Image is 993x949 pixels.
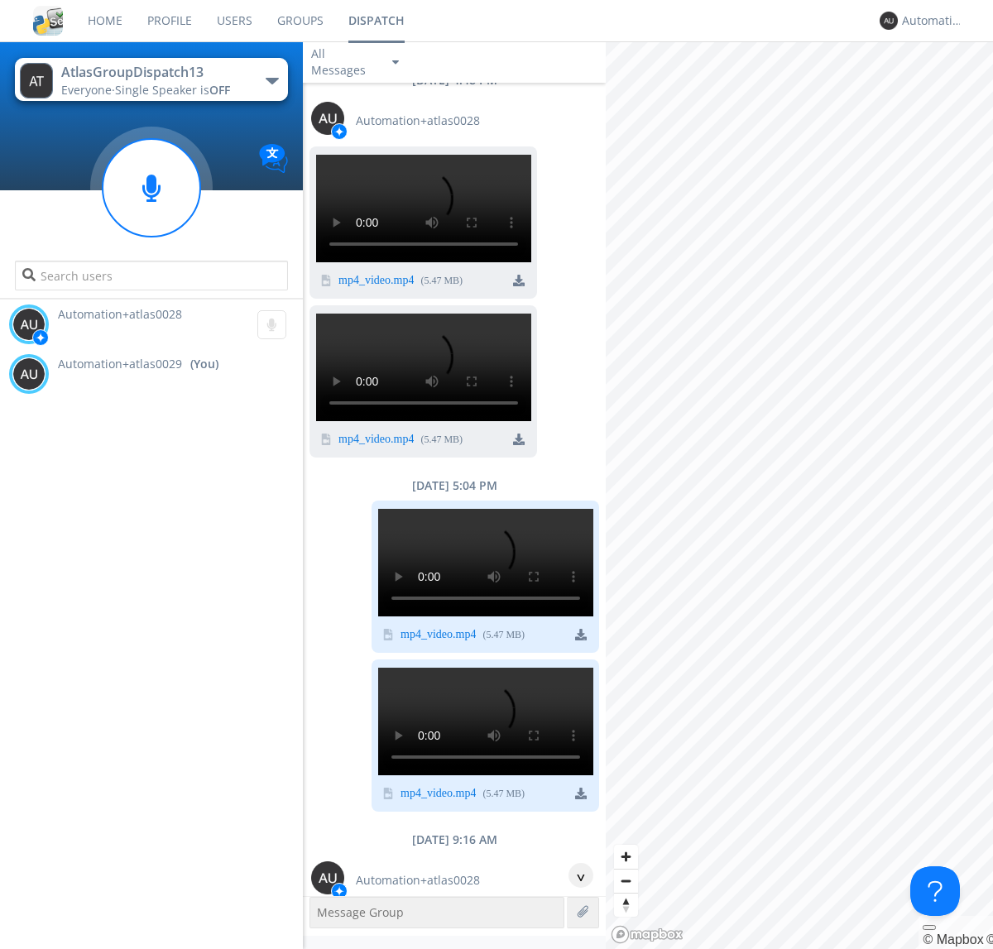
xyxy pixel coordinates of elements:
button: Reset bearing to north [614,893,638,917]
div: Everyone · [61,82,247,98]
a: Mapbox logo [611,925,684,944]
img: video icon [320,434,332,445]
button: Zoom out [614,869,638,893]
span: Automation+atlas0028 [356,872,480,889]
img: 373638.png [20,63,53,98]
div: ^ [568,863,593,888]
iframe: Toggle Customer Support [910,866,960,916]
div: All Messages [311,46,377,79]
span: Automation+atlas0029 [58,356,182,372]
input: Search users [15,261,287,290]
div: [DATE] 5:04 PM [303,477,606,494]
div: AtlasGroupDispatch13 [61,63,247,82]
div: ( 5.47 MB ) [482,628,525,642]
div: ( 5.47 MB ) [420,433,463,447]
a: mp4_video.mp4 [338,275,414,288]
img: download media button [575,788,587,799]
button: Zoom in [614,845,638,869]
span: Automation+atlas0028 [58,306,182,322]
span: Single Speaker is [115,82,230,98]
a: mp4_video.mp4 [401,629,476,642]
img: 373638.png [311,102,344,135]
img: video icon [382,629,394,640]
img: video icon [382,788,394,799]
img: 373638.png [12,308,46,341]
img: cddb5a64eb264b2086981ab96f4c1ba7 [33,6,63,36]
img: 373638.png [311,861,344,894]
img: download media button [575,629,587,640]
a: mp4_video.mp4 [401,788,476,801]
img: video icon [320,275,332,286]
img: Translation enabled [259,144,288,173]
button: Toggle attribution [923,925,936,930]
div: [DATE] 9:16 AM [303,832,606,848]
button: AtlasGroupDispatch13Everyone·Single Speaker isOFF [15,58,287,101]
img: download media button [513,275,525,286]
a: mp4_video.mp4 [338,434,414,447]
a: Mapbox [923,932,983,947]
span: OFF [209,82,230,98]
img: caret-down-sm.svg [392,60,399,65]
div: Automation+atlas0029 [902,12,964,29]
img: 373638.png [880,12,898,30]
span: Automation+atlas0028 [356,113,480,129]
div: ( 5.47 MB ) [482,787,525,801]
img: download media button [513,434,525,445]
img: 373638.png [12,357,46,391]
div: ( 5.47 MB ) [420,274,463,288]
div: (You) [190,356,218,372]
